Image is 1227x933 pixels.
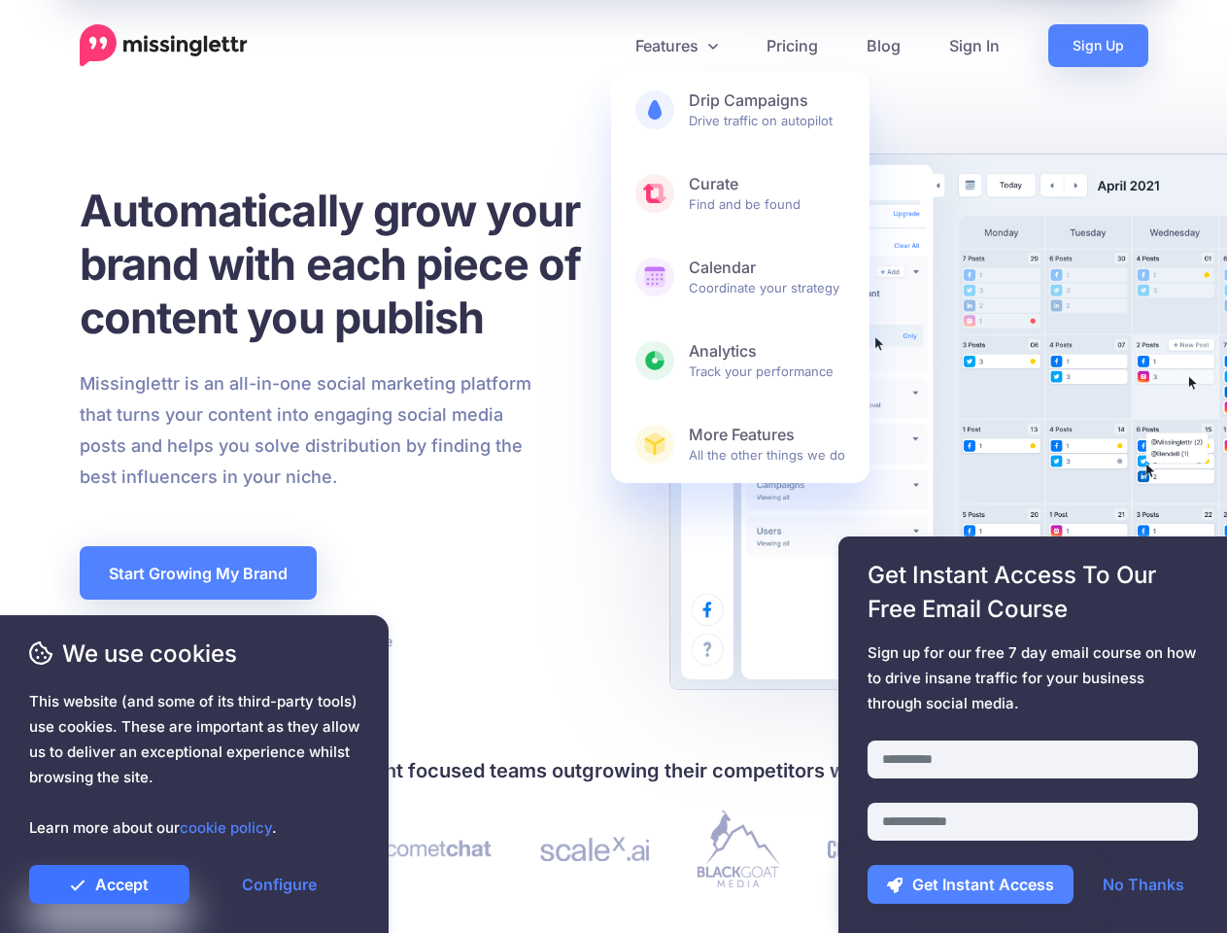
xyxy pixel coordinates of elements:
span: We use cookies [29,637,359,671]
span: Track your performance [689,341,845,380]
a: AnalyticsTrack your performance [611,322,869,399]
a: Home [80,24,248,67]
h1: Automatically grow your brand with each piece of content you publish [80,184,629,344]
b: Analytics [689,341,845,362]
a: Accept [29,865,189,904]
b: More Features [689,425,845,445]
a: Start Growing My Brand [80,546,317,600]
a: Features [611,24,742,67]
a: Sign Up [1048,24,1148,67]
a: No Thanks [1083,865,1204,904]
a: Sign In [925,24,1024,67]
a: cookie policy [180,818,272,837]
span: Find and be found [689,174,845,213]
b: Curate [689,174,845,194]
a: Configure [199,865,359,904]
b: Calendar [689,258,845,278]
a: Pricing [742,24,842,67]
span: This website (and some of its third-party tools) use cookies. These are important as they allow u... [29,689,359,841]
h4: Join 30,000+ creators and content focused teams outgrowing their competitors with Missinglettr [80,755,1148,786]
a: CurateFind and be found [611,155,869,232]
span: Sign up for our free 7 day email course on how to drive insane traffic for your business through ... [868,640,1198,716]
a: CalendarCoordinate your strategy [611,238,869,316]
div: Features [611,71,869,483]
p: Missinglettr is an all-in-one social marketing platform that turns your content into engaging soc... [80,368,532,493]
a: Drip CampaignsDrive traffic on autopilot [611,71,869,149]
a: Blog [842,24,925,67]
a: More FeaturesAll the other things we do [611,405,869,483]
button: Get Instant Access [868,865,1074,904]
b: Drip Campaigns [689,90,845,111]
span: Coordinate your strategy [689,258,845,296]
span: Get Instant Access To Our Free Email Course [868,558,1198,626]
span: All the other things we do [689,425,845,464]
span: Drive traffic on autopilot [689,90,845,129]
